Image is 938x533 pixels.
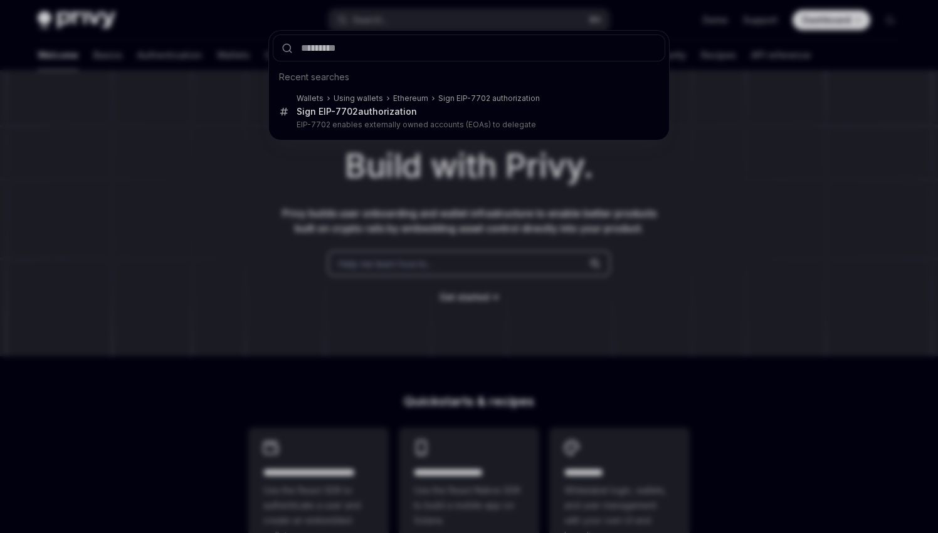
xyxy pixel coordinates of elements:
[297,120,639,130] p: EIP-7702 enables externally owned accounts (EOAs) to delegate
[393,93,428,103] div: Ethereum
[279,71,349,83] span: Recent searches
[297,106,417,117] div: Sign EIP- authorization
[297,93,324,103] div: Wallets
[438,93,540,103] div: Sign EIP-7702 authorization
[335,106,358,117] b: 7702
[334,93,383,103] div: Using wallets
